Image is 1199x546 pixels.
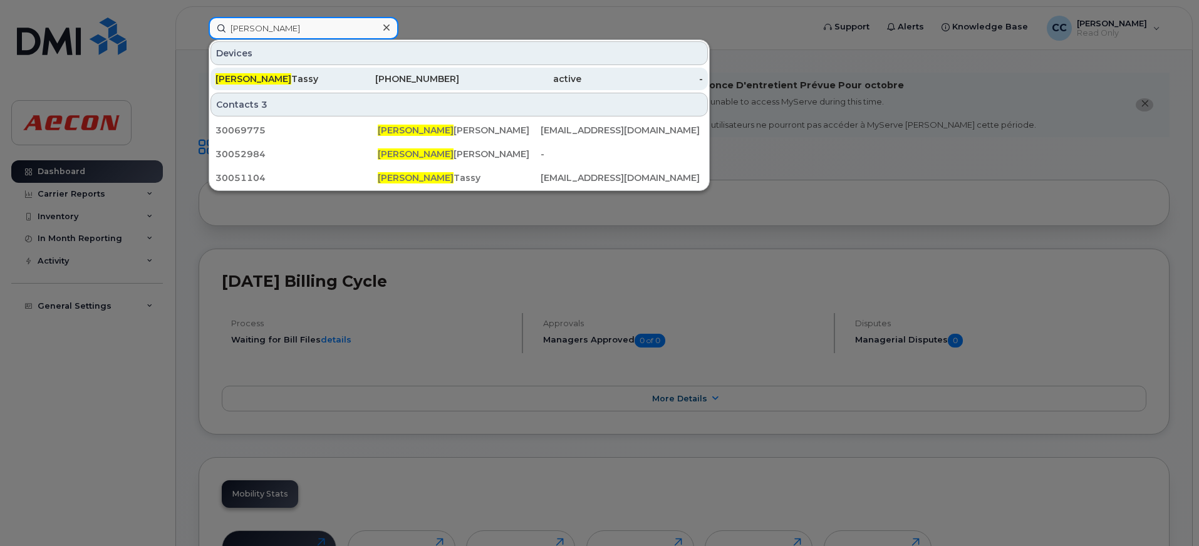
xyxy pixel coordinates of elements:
[261,98,267,111] span: 3
[378,148,540,160] div: [PERSON_NAME]
[541,148,703,160] div: -
[210,143,708,165] a: 30052984[PERSON_NAME][PERSON_NAME]-
[215,73,338,85] div: Tassy
[378,124,540,136] div: [PERSON_NAME]
[459,73,581,85] div: active
[215,73,291,85] span: [PERSON_NAME]
[210,68,708,90] a: [PERSON_NAME]Tassy[PHONE_NUMBER]active-
[215,172,378,184] div: 30051104
[541,124,703,136] div: [EMAIL_ADDRESS][DOMAIN_NAME]
[210,167,708,189] a: 30051104[PERSON_NAME]Tassy[EMAIL_ADDRESS][DOMAIN_NAME]
[378,172,454,183] span: [PERSON_NAME]
[541,172,703,184] div: [EMAIL_ADDRESS][DOMAIN_NAME]
[378,125,454,136] span: [PERSON_NAME]
[210,41,708,65] div: Devices
[378,172,540,184] div: Tassy
[215,148,378,160] div: 30052984
[338,73,460,85] div: [PHONE_NUMBER]
[581,73,703,85] div: -
[210,119,708,142] a: 30069775[PERSON_NAME][PERSON_NAME][EMAIL_ADDRESS][DOMAIN_NAME]
[210,93,708,116] div: Contacts
[378,148,454,160] span: [PERSON_NAME]
[215,124,378,136] div: 30069775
